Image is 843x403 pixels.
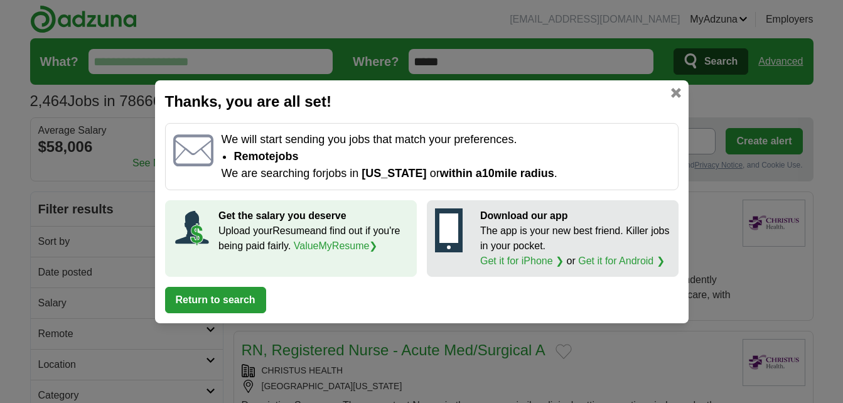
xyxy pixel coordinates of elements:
p: Get the salary you deserve [218,208,409,223]
p: Upload your Resume and find out if you're being paid fairly. [218,223,409,254]
span: within a 10 mile radius [440,167,554,180]
li: Remote jobs [234,148,670,165]
a: Get it for Android ❯ [578,255,665,266]
h2: Thanks, you are all set! [165,90,679,113]
button: Return to search [165,287,266,313]
p: Download our app [480,208,670,223]
p: We are searching for jobs in or . [221,165,670,182]
span: [US_STATE] [362,167,426,180]
p: We will start sending you jobs that match your preferences. [221,131,670,148]
a: Get it for iPhone ❯ [480,255,564,266]
a: ValueMyResume❯ [294,240,378,251]
p: The app is your new best friend. Killer jobs in your pocket. or [480,223,670,269]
